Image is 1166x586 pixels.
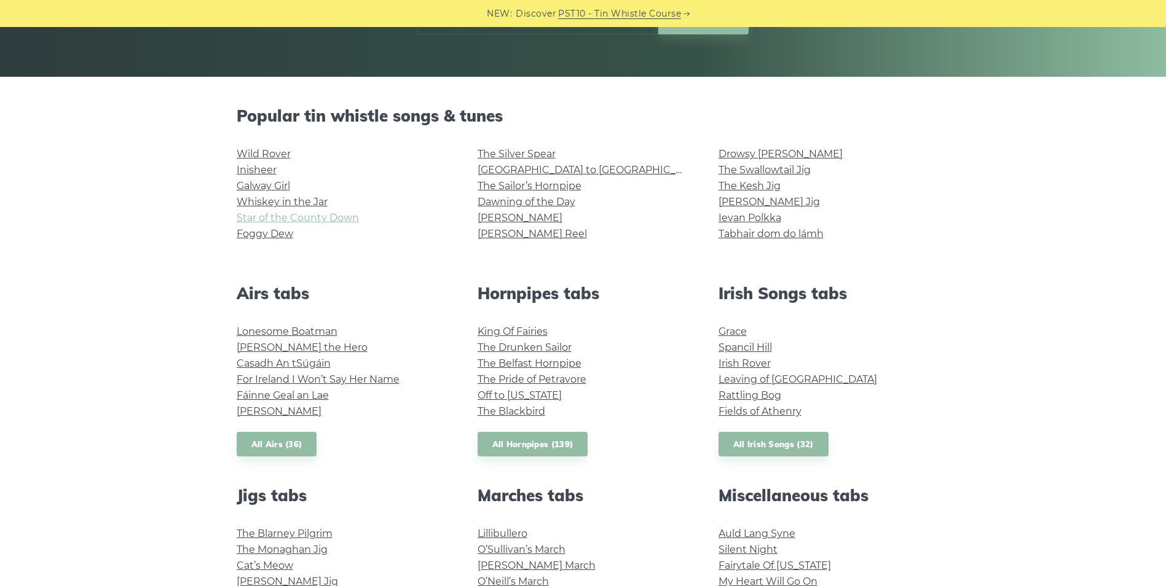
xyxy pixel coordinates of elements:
[719,180,781,192] a: The Kesh Jig
[237,148,291,160] a: Wild Rover
[237,284,448,303] h2: Airs tabs
[719,528,795,539] a: Auld Lang Syne
[237,342,368,353] a: [PERSON_NAME] the Hero
[719,228,824,240] a: Tabhair dom do lámh
[478,164,704,176] a: [GEOGRAPHIC_DATA] to [GEOGRAPHIC_DATA]
[719,405,802,417] a: Fields of Athenry
[237,486,448,505] h2: Jigs tabs
[719,212,781,224] a: Ievan Polkka
[719,284,930,303] h2: Irish Songs tabs
[237,326,337,337] a: Lonesome Boatman
[478,560,596,571] a: [PERSON_NAME] March
[478,432,588,457] a: All Hornpipes (139)
[237,405,321,417] a: [PERSON_NAME]
[237,164,277,176] a: Inisheer
[237,357,331,369] a: Casadh An tSúgáin
[719,196,820,208] a: [PERSON_NAME] Jig
[516,7,556,21] span: Discover
[719,164,811,176] a: The Swallowtail Jig
[237,196,328,208] a: Whiskey in the Jar
[478,148,556,160] a: The Silver Spear
[478,405,545,417] a: The Blackbird
[719,326,747,337] a: Grace
[719,486,930,505] h2: Miscellaneous tabs
[237,389,329,401] a: Fáinne Geal an Lae
[719,389,781,401] a: Rattling Bog
[719,357,771,369] a: Irish Rover
[237,432,317,457] a: All Airs (36)
[237,544,328,555] a: The Monaghan Jig
[478,284,689,303] h2: Hornpipes tabs
[237,212,359,224] a: Star of the County Down
[478,544,565,555] a: O’Sullivan’s March
[719,560,831,571] a: Fairytale Of [US_STATE]
[237,228,293,240] a: Foggy Dew
[719,432,829,457] a: All Irish Songs (32)
[478,357,581,369] a: The Belfast Hornpipe
[237,106,930,125] h2: Popular tin whistle songs & tunes
[558,7,681,21] a: PST10 - Tin Whistle Course
[478,528,527,539] a: Lillibullero
[719,544,778,555] a: Silent Night
[478,212,562,224] a: [PERSON_NAME]
[478,389,562,401] a: Off to [US_STATE]
[478,486,689,505] h2: Marches tabs
[237,560,293,571] a: Cat’s Meow
[237,180,290,192] a: Galway Girl
[478,196,575,208] a: Dawning of the Day
[478,373,586,385] a: The Pride of Petravore
[478,342,572,353] a: The Drunken Sailor
[478,326,548,337] a: King Of Fairies
[478,228,587,240] a: [PERSON_NAME] Reel
[237,373,400,385] a: For Ireland I Won’t Say Her Name
[719,373,877,385] a: Leaving of [GEOGRAPHIC_DATA]
[719,148,843,160] a: Drowsy [PERSON_NAME]
[237,528,333,539] a: The Blarney Pilgrim
[487,7,512,21] span: NEW:
[719,342,772,353] a: Spancil Hill
[478,180,581,192] a: The Sailor’s Hornpipe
